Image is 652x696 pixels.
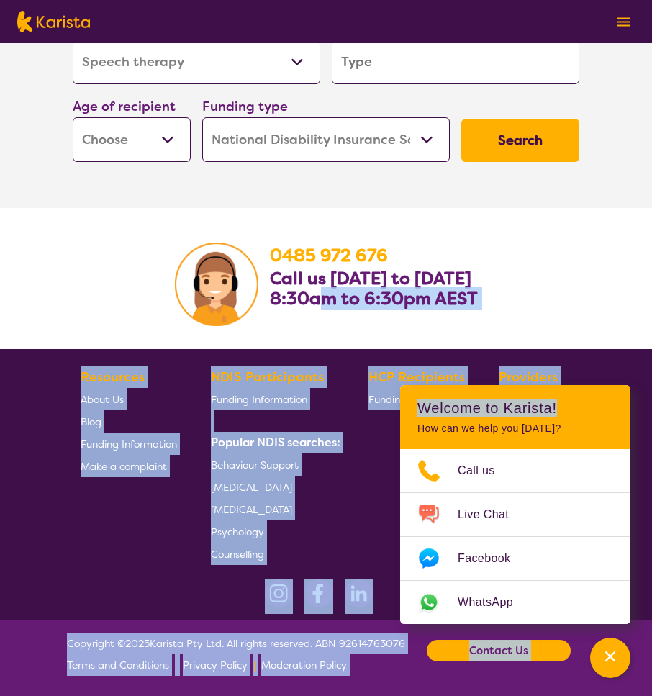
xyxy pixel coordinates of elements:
span: Call us [458,460,512,482]
a: Behaviour Support [211,453,335,476]
button: Search [461,119,579,162]
a: Moderation Policy [261,654,347,676]
p: | [175,654,177,676]
b: Contact Us [469,640,528,661]
span: Funding Information [81,438,177,451]
input: Type [332,40,579,84]
span: Psychology [211,525,264,538]
img: Facebook [304,579,333,607]
a: Funding Information [81,433,177,455]
label: Funding type [202,98,288,115]
a: Terms and Conditions [67,654,169,676]
span: [MEDICAL_DATA] [211,503,292,516]
b: Call us [DATE] to [DATE] [270,267,471,290]
img: Karista Client Service [175,243,258,326]
span: Terms and Conditions [67,659,169,672]
label: Age of recipient [73,98,176,115]
a: About Us [81,388,177,410]
b: 8:30am to 6:30pm AEST [270,287,478,310]
a: [MEDICAL_DATA] [211,498,335,520]
a: Funding Information [368,388,465,410]
span: About Us [81,393,124,406]
a: Funding Information [211,388,335,410]
span: Moderation Policy [261,659,347,672]
a: 0485 972 676 [270,244,388,267]
span: Make a complaint [81,460,167,473]
a: Counselling [211,543,335,565]
span: Blog [81,415,101,428]
ul: Choose channel [400,449,630,624]
a: Web link opens in a new tab. [400,581,630,624]
span: [MEDICAL_DATA] [211,481,292,494]
p: | [253,654,255,676]
span: Live Chat [458,504,526,525]
img: Instagram [265,579,293,607]
span: Funding Information [211,393,307,406]
h2: Welcome to Karista! [417,399,613,417]
span: Copyright © 2025 Karista Pty Ltd. All rights reserved. ABN 92614763076 [67,633,405,676]
span: WhatsApp [458,592,530,613]
span: Behaviour Support [211,458,299,471]
a: [MEDICAL_DATA] [211,476,335,498]
a: Privacy Policy [183,654,248,676]
a: Make a complaint [81,455,177,477]
a: Psychology [211,520,335,543]
p: How can we help you [DATE]? [417,422,613,435]
a: Blog [81,410,177,433]
b: Popular NDIS searches: [211,435,340,450]
span: Facebook [458,548,528,569]
img: LinkedIn [345,579,373,607]
span: Privacy Policy [183,659,248,672]
b: Providers [499,369,558,386]
img: Karista logo [17,11,90,32]
img: menu [617,17,630,27]
span: Funding Information [368,393,465,406]
b: HCP Recipients [368,369,465,386]
button: Channel Menu [590,638,630,678]
span: Counselling [211,548,264,561]
div: Channel Menu [400,385,630,624]
b: NDIS Participants [211,369,324,386]
b: Resources [81,369,145,386]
